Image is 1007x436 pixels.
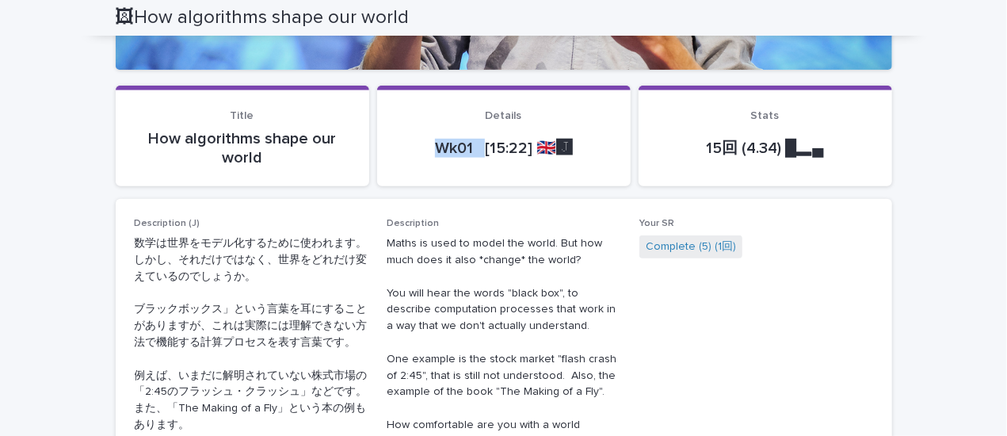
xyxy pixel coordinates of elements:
span: Stats [751,110,780,121]
p: Wk01 [15:22] 🇬🇧🅹️ [396,139,612,158]
span: Description (J) [135,219,200,228]
span: Title [231,110,254,121]
span: Details [486,110,522,121]
p: How algorithms shape our world [135,129,350,167]
a: Complete (5) (1回) [646,239,736,255]
p: 15回 (4.34) █▂▄ [658,139,873,158]
span: Description [387,219,439,228]
h2: 🖼How algorithms shape our world [116,6,410,29]
span: Your SR [639,219,674,228]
